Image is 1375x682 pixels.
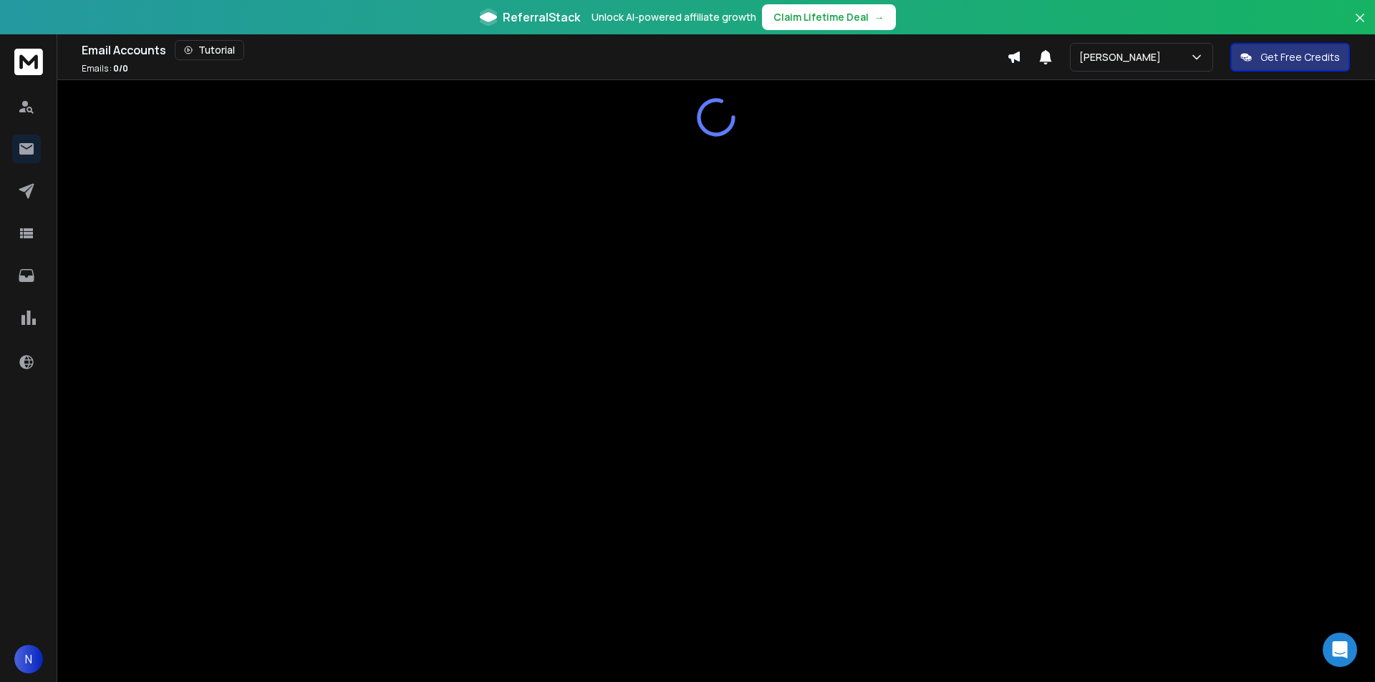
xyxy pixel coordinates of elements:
[175,40,244,60] button: Tutorial
[503,9,580,26] span: ReferralStack
[874,10,884,24] span: →
[1079,50,1167,64] p: [PERSON_NAME]
[82,40,1007,60] div: Email Accounts
[762,4,896,30] button: Claim Lifetime Deal→
[1230,43,1350,72] button: Get Free Credits
[14,645,43,673] button: N
[113,62,128,74] span: 0 / 0
[592,10,756,24] p: Unlock AI-powered affiliate growth
[1323,633,1357,667] div: Open Intercom Messenger
[1260,50,1340,64] p: Get Free Credits
[82,63,128,74] p: Emails :
[1351,9,1369,43] button: Close banner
